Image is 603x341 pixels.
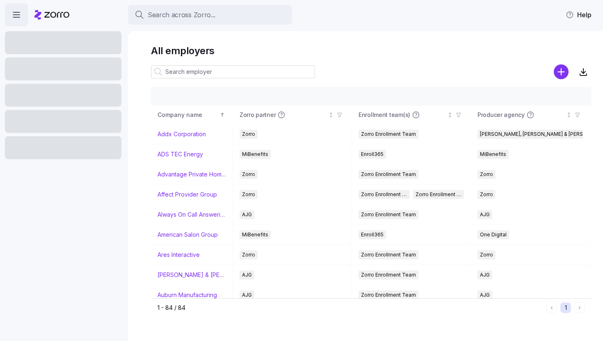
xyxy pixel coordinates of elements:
[361,130,416,139] span: Zorro Enrollment Team
[361,230,384,239] span: Enroll365
[158,291,217,299] a: Auburn Manufacturing
[158,271,226,279] a: [PERSON_NAME] & [PERSON_NAME]'s
[480,291,490,300] span: AJG
[566,10,592,20] span: Help
[359,111,410,119] span: Enrollment team(s)
[361,170,416,179] span: Zorro Enrollment Team
[480,250,493,259] span: Zorro
[242,291,252,300] span: AJG
[242,250,255,259] span: Zorro
[471,105,590,124] th: Producer agencyNot sorted
[352,105,471,124] th: Enrollment team(s)Not sorted
[546,302,557,313] button: Previous page
[151,105,233,124] th: Company nameSorted ascending
[158,150,203,158] a: ADS TEC Energy
[242,150,268,159] span: MiBenefits
[148,10,215,20] span: Search across Zorro...
[477,111,525,119] span: Producer agency
[158,231,218,239] a: American Salon Group
[361,190,407,199] span: Zorro Enrollment Team
[158,251,200,259] a: Ares Interactive
[361,150,384,159] span: Enroll365
[566,112,572,118] div: Not sorted
[242,210,252,219] span: AJG
[242,230,268,239] span: MiBenefits
[242,170,255,179] span: Zorro
[328,112,334,118] div: Not sorted
[480,270,490,279] span: AJG
[480,190,493,199] span: Zorro
[480,210,490,219] span: AJG
[480,230,507,239] span: One Digital
[361,291,416,300] span: Zorro Enrollment Team
[559,7,598,23] button: Help
[158,304,543,312] div: 1 - 84 / 84
[242,130,255,139] span: Zorro
[158,190,217,199] a: Affect Provider Group
[151,44,592,57] h1: All employers
[219,112,225,118] div: Sorted ascending
[480,170,493,179] span: Zorro
[480,150,506,159] span: MiBenefits
[560,302,571,313] button: 1
[554,64,569,79] svg: add icon
[233,105,352,124] th: Zorro partnerNot sorted
[242,190,255,199] span: Zorro
[158,211,226,219] a: Always On Call Answering Service
[158,110,218,119] div: Company name
[240,111,276,119] span: Zorro partner
[158,170,226,179] a: Advantage Private Home Care
[361,210,416,219] span: Zorro Enrollment Team
[447,112,453,118] div: Not sorted
[361,250,416,259] span: Zorro Enrollment Team
[158,130,206,138] a: Addx Corporation
[242,270,252,279] span: AJG
[128,5,292,25] button: Search across Zorro...
[361,270,416,279] span: Zorro Enrollment Team
[416,190,462,199] span: Zorro Enrollment Experts
[151,65,315,78] input: Search employer
[574,302,585,313] button: Next page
